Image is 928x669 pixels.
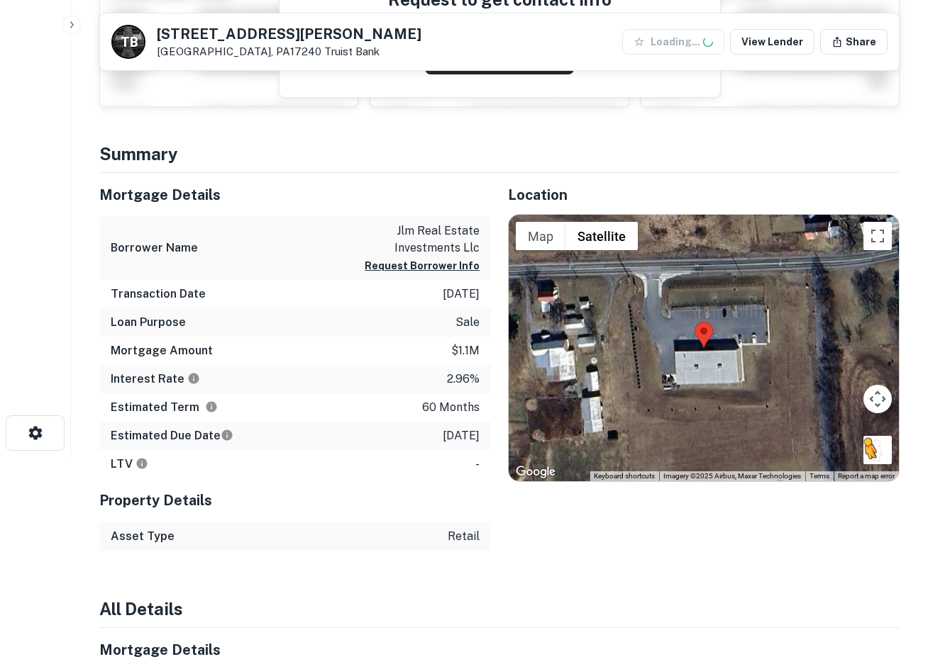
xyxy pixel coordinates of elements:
[516,222,565,250] button: Show street map
[99,141,900,167] h4: Summary
[99,184,491,206] h5: Mortgage Details
[111,286,206,303] h6: Transaction Date
[187,372,200,385] svg: The interest rates displayed on the website are for informational purposes only and may be report...
[121,33,137,52] p: T B
[594,471,655,481] button: Keyboard shortcuts
[99,596,900,622] h4: All Details
[111,371,200,388] h6: Interest Rate
[508,184,900,206] h5: Location
[443,286,480,303] p: [DATE]
[157,27,421,41] h5: [STREET_ADDRESS][PERSON_NAME]
[863,436,892,464] button: Drag Pegman onto the map to open Street View
[111,25,145,59] a: T B
[221,429,233,442] svg: Estimate is based on a standard schedule for this type of loan.
[857,556,928,624] iframe: Chat Widget
[422,399,480,416] p: 60 months
[365,257,480,274] button: Request Borrower Info
[820,29,888,55] button: Share
[565,222,638,250] button: Show satellite imagery
[111,314,186,331] h6: Loan Purpose
[136,457,148,470] svg: LTVs displayed on the website are for informational purposes only and may be reported incorrectly...
[111,399,218,416] h6: Estimated Term
[448,528,480,545] p: retail
[512,463,559,481] img: Google
[451,342,480,359] p: $1.1m
[475,456,480,473] p: -
[157,45,421,58] p: [GEOGRAPHIC_DATA], PA17240
[455,314,480,331] p: sale
[863,222,892,250] button: Toggle fullscreen view
[205,400,218,413] svg: Term is based on a standard schedule for this type of loan.
[99,639,491,660] h5: Mortgage Details
[512,463,559,481] a: Open this area in Google Maps (opens a new window)
[730,29,814,55] a: View Lender
[352,223,480,257] p: jlm real estate investments llc
[443,427,480,444] p: [DATE]
[99,490,491,511] h5: Property Details
[863,385,892,413] button: Map camera controls
[111,456,148,473] h6: LTV
[324,45,380,57] a: Truist Bank
[111,240,198,257] h6: Borrower Name
[663,472,801,480] span: Imagery ©2025 Airbus, Maxar Technologies
[111,342,213,359] h6: Mortgage Amount
[111,528,175,545] h6: Asset Type
[447,371,480,388] p: 2.96%
[838,472,895,480] a: Report a map error
[810,472,829,480] a: Terms (opens in new tab)
[111,427,233,444] h6: Estimated Due Date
